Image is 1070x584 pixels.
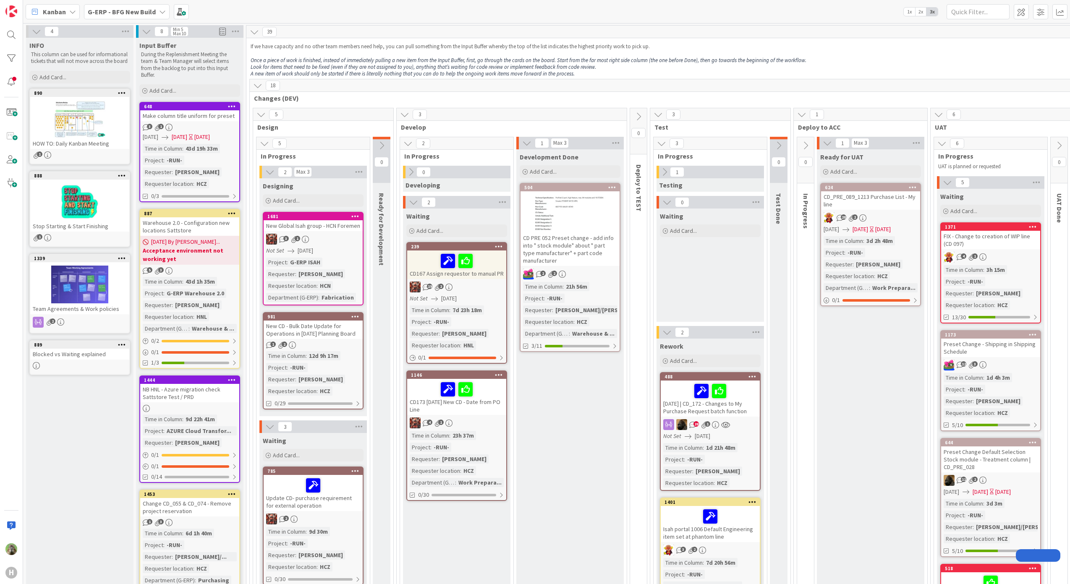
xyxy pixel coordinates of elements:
[870,283,918,292] div: Work Prepara...
[163,289,165,298] span: :
[552,271,557,276] span: 2
[143,426,163,435] div: Project
[575,317,589,326] div: HCZ
[144,377,239,383] div: 1444
[183,277,217,286] div: 43d 1h 35m
[972,253,978,259] span: 1
[140,376,239,384] div: 1444
[875,271,890,281] div: HCZ
[661,381,760,417] div: [DATE] | CD_172 - Changes to My Purchase Request batch function
[965,385,985,394] div: -RUN-
[974,289,1023,298] div: [PERSON_NAME]
[941,331,1040,357] div: 1173Preset Change - Shipping in Shipping Schedule
[410,305,449,315] div: Time in Column
[143,312,193,321] div: Requester location
[147,267,152,273] span: 5
[461,341,476,350] div: HNL
[139,209,240,369] a: 887Warehouse 2.0 - Configuration new locations Sattstore[DATE] By [PERSON_NAME]...Acceptance envi...
[140,376,239,402] div: 1444NB HNL - Azure migration check Sattstore Test / PRD
[172,167,173,177] span: :
[853,260,854,269] span: :
[143,179,193,188] div: Requester location
[824,225,839,234] span: [DATE]
[140,110,239,121] div: Make column title uniform for preset
[264,321,363,339] div: New CD - Bulk Date Update for Operations in [DATE] Planning Board
[172,438,173,447] span: :
[263,212,364,305] a: 1681New Global Isah group - HCN ForemenJKNot Set[DATE]Project:G-ERP ISAHRequester:[PERSON_NAME]Re...
[140,210,239,236] div: 887Warehouse 2.0 - Configuration new locations Sattstore
[295,375,296,384] span: :
[661,373,760,381] div: 488
[964,277,965,286] span: :
[945,440,1040,446] div: 644
[139,102,240,202] a: 648Make column title uniform for preset[DATE][DATE][DATE]Time in Column:43d 19h 33mProject:-RUN-R...
[193,312,194,321] span: :
[940,438,1041,557] a: 644Preset Change Default Selection Stock module - Treatment column | CD_PRE_028ND[DATE][DATE][DAT...
[984,373,1012,382] div: 1d 4h 3m
[521,269,620,279] div: JK
[194,312,209,321] div: HNL
[151,348,159,357] span: 0 / 1
[30,138,129,149] div: HOW TO: Daily Kanban Meeting
[523,317,573,326] div: Requester location
[562,282,564,291] span: :
[440,329,489,338] div: [PERSON_NAME]
[824,212,835,223] img: LC
[266,351,306,360] div: Time in Column
[875,225,891,234] div: [DATE]
[941,331,1040,339] div: 1173
[283,236,289,241] span: 3
[163,426,165,435] span: :
[821,184,920,191] div: 624
[984,265,1007,274] div: 3h 15m
[941,339,1040,357] div: Preset Change - Shipping in Shipping Schedule
[143,144,182,153] div: Time in Column
[267,214,363,219] div: 1681
[864,236,895,245] div: 3d 2h 48m
[821,184,920,210] div: 624CD_PRE_089_1213 Purchase List - My line
[411,244,506,250] div: 239
[30,221,129,232] div: Stop Starting & Start Finishing
[972,361,978,367] span: 3
[569,329,570,338] span: :
[994,408,995,417] span: :
[407,379,506,415] div: CD173 [DATE] New CD - Date from PO Line
[183,415,217,424] div: 9d 22h 41m
[29,254,130,334] a: 1339Team Agreements & Work policies
[30,303,129,314] div: Team Agreements & Work policies
[266,269,295,279] div: Requester
[43,7,66,17] span: Kanban
[317,386,318,396] span: :
[973,289,974,298] span: :
[307,351,340,360] div: 12d 9h 17m
[410,431,449,440] div: Time in Column
[432,443,451,452] div: -RUN-
[523,294,544,303] div: Project
[172,300,173,310] span: :
[318,281,333,290] div: HCN
[407,243,506,279] div: 239CD167 Assign requestor to manual PR
[661,373,760,417] div: 488[DATE] | CD_172 - Changes to My Purchase Request batch function
[143,415,182,424] div: Time in Column
[295,236,300,241] span: 1
[140,347,239,357] div: 0/1
[267,314,363,320] div: 981
[832,296,840,305] span: 0 / 1
[941,360,1040,370] div: JK
[427,420,432,425] span: 4
[318,386,332,396] div: HCZ
[30,255,129,262] div: 1339
[553,305,654,315] div: [PERSON_NAME]/[PERSON_NAME]...
[264,234,363,245] div: JK
[30,89,129,149] div: 890HOW TO: Daily Kanban Meeting
[995,408,1010,417] div: HCZ
[961,253,966,259] span: 4
[406,370,507,501] a: 1146CD173 [DATE] New CD - Date from PO LineJKTime in Column:23h 37mProject:-RUN-Requester:[PERSON...
[950,207,977,215] span: Add Card...
[418,353,426,362] span: 0 / 1
[952,421,963,430] span: 5/10
[151,192,159,201] span: 0/3
[941,252,1040,263] div: LC
[411,372,506,378] div: 1146
[944,360,955,370] img: JK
